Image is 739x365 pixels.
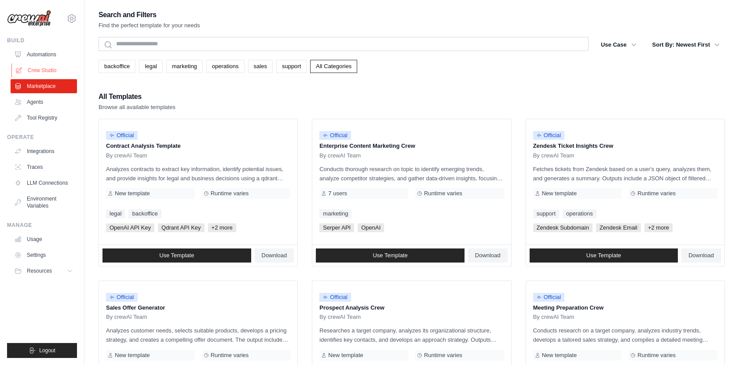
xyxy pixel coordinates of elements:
[276,60,307,73] a: support
[424,190,462,197] span: Runtime varies
[11,248,77,262] a: Settings
[106,142,290,150] p: Contract Analysis Template
[533,303,717,312] p: Meeting Preparation Crew
[533,142,717,150] p: Zendesk Ticket Insights Crew
[11,176,77,190] a: LLM Connections
[319,209,351,218] a: marketing
[11,232,77,246] a: Usage
[319,314,361,321] span: By crewAI Team
[11,111,77,125] a: Tool Registry
[319,293,351,302] span: Official
[139,60,162,73] a: legal
[99,60,135,73] a: backoffice
[99,103,176,112] p: Browse all available templates
[530,248,678,263] a: Use Template
[310,60,357,73] a: All Categories
[211,190,249,197] span: Runtime varies
[533,293,565,302] span: Official
[166,60,203,73] a: marketing
[319,152,361,159] span: By crewAI Team
[255,248,294,263] a: Download
[7,222,77,229] div: Manage
[586,252,621,259] span: Use Template
[115,352,150,359] span: New template
[533,326,717,344] p: Conducts research on a target company, analyzes industry trends, develops a tailored sales strate...
[248,60,273,73] a: sales
[647,37,725,53] button: Sort By: Newest First
[102,248,251,263] a: Use Template
[211,352,249,359] span: Runtime varies
[373,252,407,259] span: Use Template
[328,352,363,359] span: New template
[681,248,721,263] a: Download
[688,252,714,259] span: Download
[11,264,77,278] button: Resources
[128,209,161,218] a: backoffice
[533,223,593,232] span: Zendesk Subdomain
[39,347,55,354] span: Logout
[7,343,77,358] button: Logout
[596,223,641,232] span: Zendesk Email
[11,63,78,77] a: Crew Studio
[596,37,642,53] button: Use Case
[115,190,150,197] span: New template
[637,190,676,197] span: Runtime varies
[11,47,77,62] a: Automations
[563,209,596,218] a: operations
[106,303,290,312] p: Sales Offer Generator
[533,131,565,140] span: Official
[106,209,125,218] a: legal
[262,252,287,259] span: Download
[106,164,290,183] p: Analyzes contracts to extract key information, identify potential issues, and provide insights fo...
[7,134,77,141] div: Operate
[644,223,673,232] span: +2 more
[206,60,245,73] a: operations
[99,21,200,30] p: Find the perfect template for your needs
[637,352,676,359] span: Runtime varies
[542,352,577,359] span: New template
[208,223,236,232] span: +2 more
[533,314,574,321] span: By crewAI Team
[319,142,504,150] p: Enterprise Content Marketing Crew
[319,303,504,312] p: Prospect Analysis Crew
[7,37,77,44] div: Build
[11,192,77,213] a: Environment Variables
[106,314,147,321] span: By crewAI Team
[106,223,154,232] span: OpenAI API Key
[106,152,147,159] span: By crewAI Team
[468,248,508,263] a: Download
[319,223,354,232] span: Serper API
[99,9,200,21] h2: Search and Filters
[159,252,194,259] span: Use Template
[11,79,77,93] a: Marketplace
[7,10,51,27] img: Logo
[106,326,290,344] p: Analyzes customer needs, selects suitable products, develops a pricing strategy, and creates a co...
[319,164,504,183] p: Conducts thorough research on topic to identify emerging trends, analyze competitor strategies, a...
[11,144,77,158] a: Integrations
[106,293,138,302] span: Official
[11,95,77,109] a: Agents
[11,160,77,174] a: Traces
[316,248,465,263] a: Use Template
[533,209,559,218] a: support
[158,223,205,232] span: Qdrant API Key
[106,131,138,140] span: Official
[358,223,384,232] span: OpenAI
[99,91,176,103] h2: All Templates
[533,164,717,183] p: Fetches tickets from Zendesk based on a user's query, analyzes them, and generates a summary. Out...
[542,190,577,197] span: New template
[424,352,462,359] span: Runtime varies
[27,267,52,274] span: Resources
[319,131,351,140] span: Official
[319,326,504,344] p: Researches a target company, analyzes its organizational structure, identifies key contacts, and ...
[533,152,574,159] span: By crewAI Team
[328,190,347,197] span: 7 users
[475,252,501,259] span: Download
